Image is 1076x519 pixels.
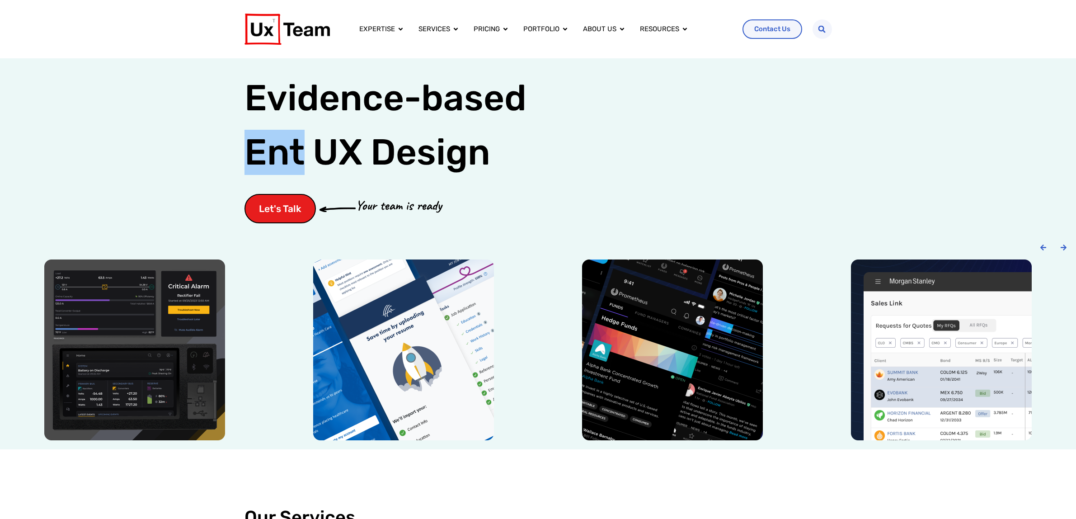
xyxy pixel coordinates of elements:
[851,259,1032,440] img: Morgan Stanley trading floor application design
[320,206,356,212] img: arrow-cta
[1040,244,1047,251] div: Previous slide
[244,14,330,45] img: UX Team Logo
[356,195,442,216] p: Your team is ready
[9,259,260,440] div: 1 / 6
[244,194,316,223] a: Let's Talk
[352,20,735,38] div: Menu Toggle
[359,24,395,34] a: Expertise
[547,259,798,440] div: 3 / 6
[816,259,1067,440] div: 4 / 6
[813,19,832,39] div: Search
[474,24,500,34] a: Pricing
[259,204,301,213] span: Let's Talk
[9,259,1067,440] div: Carousel
[278,259,529,440] div: 2 / 6
[313,130,490,175] span: UX Design
[1060,244,1067,251] div: Next slide
[418,24,450,34] a: Services
[244,130,305,175] span: Ent
[582,259,763,440] img: Prometheus alts social media mobile app design
[352,20,735,38] nav: Menu
[523,24,559,34] a: Portfolio
[313,259,494,440] img: SHC medical job application mobile app
[742,19,802,39] a: Contact Us
[583,24,616,34] a: About us
[44,259,225,440] img: Power conversion company hardware UI device ux design
[640,24,679,34] a: Resources
[754,26,790,33] span: Contact Us
[244,71,526,179] h1: Evidence-based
